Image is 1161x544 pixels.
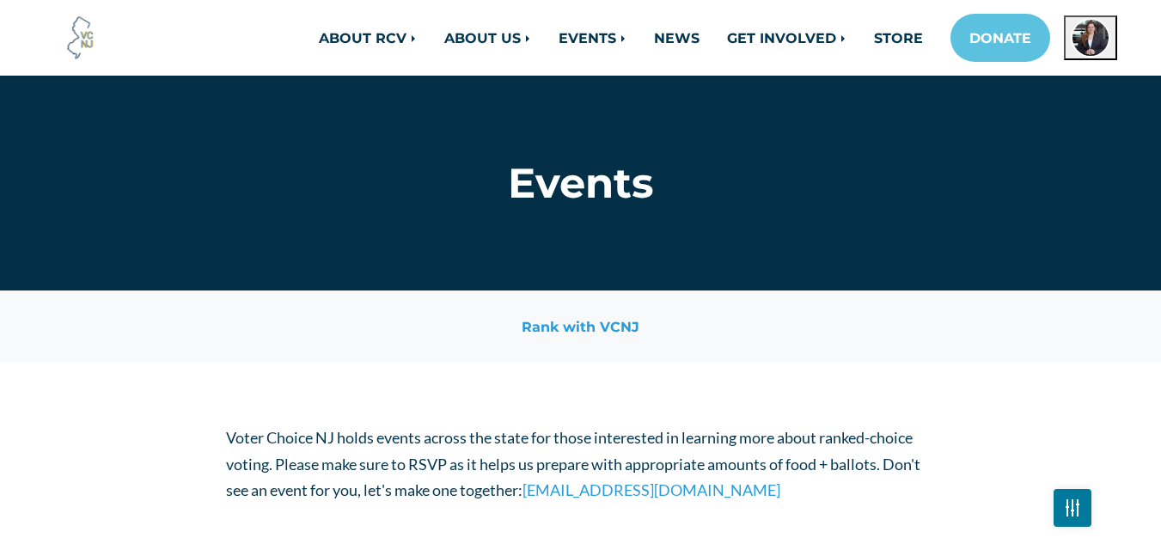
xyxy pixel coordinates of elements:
[1071,18,1110,58] img: April Nicklaus
[640,21,713,55] a: NEWS
[227,14,1117,62] nav: Main navigation
[1064,15,1117,60] button: Open profile menu for April Nicklaus
[506,311,655,342] a: Rank with VCNJ
[1066,504,1079,511] img: Fader
[226,425,935,504] p: Voter Choice NJ holds events across the state for those interested in learning more about ranked-...
[950,14,1050,62] a: DONATE
[545,21,640,55] a: EVENTS
[58,15,104,61] img: Voter Choice NJ
[713,21,860,55] a: GET INVOLVED
[305,21,431,55] a: ABOUT RCV
[522,480,780,499] a: [EMAIL_ADDRESS][DOMAIN_NAME]
[226,158,935,208] h1: Events
[860,21,937,55] a: STORE
[431,21,545,55] a: ABOUT US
